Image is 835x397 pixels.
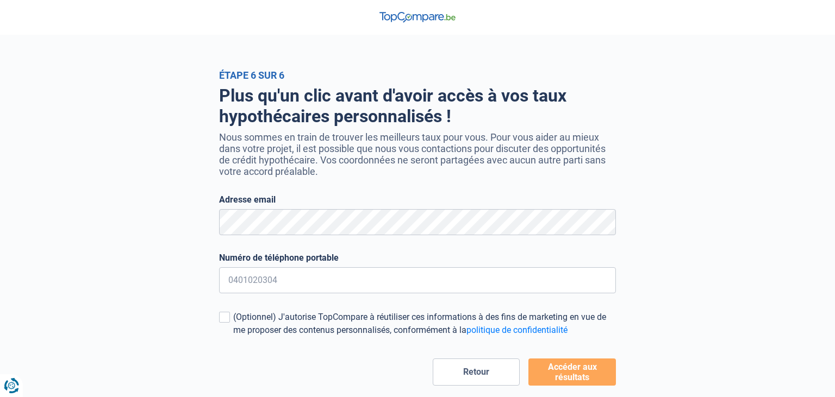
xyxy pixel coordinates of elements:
[219,194,616,205] label: Adresse email
[466,325,568,335] a: politique de confidentialité
[219,253,616,263] label: Numéro de téléphone portable
[233,311,616,337] div: (Optionnel) J'autorise TopCompare à réutiliser ces informations à des fins de marketing en vue de...
[379,12,456,23] img: TopCompare Logo
[219,131,616,177] p: Nous sommes en train de trouver les meilleurs taux pour vous. Pour vous aider au mieux dans votre...
[433,358,520,386] button: Retour
[219,70,616,81] div: Étape 6 sur 6
[219,85,616,127] h1: Plus qu'un clic avant d'avoir accès à vos taux hypothécaires personnalisés !
[528,358,616,386] button: Accéder aux résultats
[219,267,616,293] input: 0401020304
